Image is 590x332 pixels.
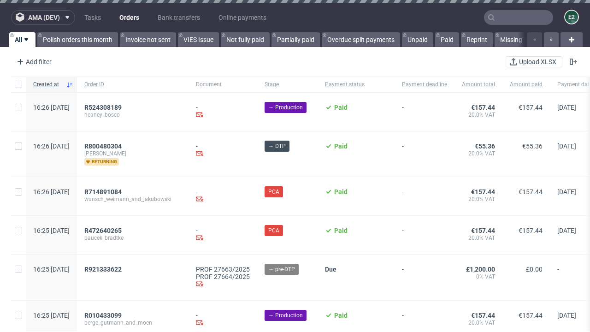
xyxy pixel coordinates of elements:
span: €55.36 [522,142,543,150]
a: R524308189 [84,104,124,111]
span: £1,200.00 [466,266,495,273]
a: VIES Issue [178,32,219,47]
span: 16:25 [DATE] [33,227,70,234]
a: Unpaid [402,32,433,47]
span: Paid [334,312,348,319]
a: Not fully paid [221,32,270,47]
span: - [402,227,447,243]
span: Payment status [325,81,387,89]
span: R524308189 [84,104,122,111]
span: €157.44 [471,188,495,196]
a: R800480304 [84,142,124,150]
a: Tasks [79,10,106,25]
a: Partially paid [271,32,320,47]
span: paucek_bradtke [84,234,181,242]
span: Upload XLSX [517,59,558,65]
div: - [196,312,250,328]
a: Polish orders this month [37,32,118,47]
span: R800480304 [84,142,122,150]
span: [DATE] [557,104,576,111]
span: Stage [265,81,310,89]
span: £0.00 [526,266,543,273]
span: [DATE] [557,312,576,319]
span: wunsch_weimann_and_jakubowski [84,196,181,203]
span: 16:26 [DATE] [33,188,70,196]
a: R010433099 [84,312,124,319]
span: €55.36 [475,142,495,150]
a: Overdue split payments [322,32,400,47]
span: Paid [334,188,348,196]
a: Orders [114,10,145,25]
span: → Production [268,103,303,112]
span: Amount paid [510,81,543,89]
div: - [196,227,250,243]
span: 16:25 [DATE] [33,312,70,319]
a: Paid [435,32,459,47]
span: 16:26 [DATE] [33,142,70,150]
span: [DATE] [557,142,576,150]
span: R472640265 [84,227,122,234]
span: PCA [268,226,279,235]
span: → DTP [268,142,286,150]
span: Document [196,81,250,89]
span: - [402,142,447,166]
a: All [9,32,35,47]
span: €157.44 [519,312,543,319]
span: - [402,104,447,120]
a: PROF 27663/2025 [196,266,250,273]
span: → Production [268,311,303,320]
span: returning [84,158,119,166]
span: €157.44 [471,312,495,319]
a: PROF 27664/2025 [196,273,250,280]
a: Online payments [213,10,272,25]
span: 0% VAT [462,273,495,280]
button: Upload XLSX [506,56,562,67]
span: 20.0% VAT [462,234,495,242]
span: berge_gutmann_and_moen [84,319,181,326]
a: Reprint [461,32,493,47]
a: R472640265 [84,227,124,234]
span: Due [325,266,336,273]
span: 16:25 [DATE] [33,266,70,273]
span: - [402,266,447,289]
span: → pre-DTP [268,265,295,273]
span: heaney_bosco [84,111,181,119]
span: €157.44 [519,227,543,234]
span: [DATE] [557,188,576,196]
span: Created at [33,81,62,89]
span: R010433099 [84,312,122,319]
span: €157.44 [471,227,495,234]
span: R714891084 [84,188,122,196]
div: - [196,142,250,159]
span: €157.44 [471,104,495,111]
span: [DATE] [557,227,576,234]
span: [PERSON_NAME] [84,150,181,157]
span: 20.0% VAT [462,150,495,157]
span: 20.0% VAT [462,111,495,119]
a: R921333622 [84,266,124,273]
span: €157.44 [519,104,543,111]
div: - [196,188,250,204]
a: R714891084 [84,188,124,196]
figcaption: e2 [565,11,578,24]
span: - [402,188,447,204]
span: Paid [334,227,348,234]
span: R921333622 [84,266,122,273]
button: ama (dev) [11,10,75,25]
span: Order ID [84,81,181,89]
a: Bank transfers [152,10,206,25]
span: PCA [268,188,279,196]
span: Payment deadline [402,81,447,89]
span: 20.0% VAT [462,196,495,203]
span: ama (dev) [28,14,60,21]
a: Invoice not sent [120,32,176,47]
span: Paid [334,142,348,150]
span: 20.0% VAT [462,319,495,326]
div: Add filter [13,54,53,69]
a: Missing invoice [495,32,549,47]
span: Paid [334,104,348,111]
div: - [196,104,250,120]
span: Amount total [462,81,495,89]
span: - [402,312,447,328]
span: €157.44 [519,188,543,196]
